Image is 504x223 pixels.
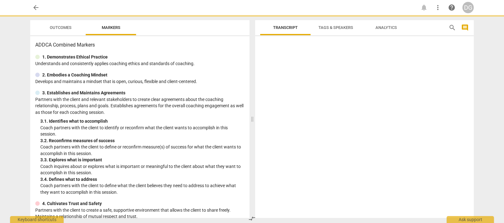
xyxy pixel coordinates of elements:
p: 2. Embodies a Coaching Mindset [42,72,107,78]
p: 3. Establishes and Maintains Agreements [42,90,125,96]
span: Analytics [375,25,397,30]
button: Show/Hide comments [460,23,470,33]
span: compare_arrows [248,215,256,222]
p: Understands and consistently applies coaching ethics and standards of coaching. [35,60,244,67]
span: search [449,24,456,31]
span: comment [461,24,469,31]
p: Coach partners with the client to define or reconfirm measure(s) of success for what the client w... [40,144,244,157]
h3: ADDCA Combined Markers [35,41,244,49]
span: Markers [102,25,120,30]
span: Tags & Speakers [318,25,353,30]
span: Outcomes [50,25,72,30]
button: Search [447,23,457,33]
div: 3. 4. Defines what to address [40,176,244,183]
button: DG [462,2,474,13]
p: Develops and maintains a mindset that is open, curious, flexible and client-centered. [35,78,244,85]
p: Partners with the client to create a safe, supportive environment that allows the client to share... [35,207,244,220]
div: 3. 1. Identifies what to accomplish [40,118,244,125]
p: 1. Demonstrates Ethical Practice [42,54,108,60]
span: more_vert [434,4,442,11]
div: 3. 2. Reconfirms measures of success [40,137,244,144]
p: Coach inquires about or explores what is important or meaningful to the client about what they wa... [40,163,244,176]
div: 3. 3. Explores what is important [40,157,244,163]
p: Partners with the client and relevant stakeholders to create clear agreements about the coaching ... [35,96,244,116]
span: help [448,4,455,11]
p: Coach partners with the client to identify or reconfirm what the client wants to accomplish in th... [40,125,244,137]
div: Keyboard shortcuts [10,216,64,223]
span: Transcript [273,25,298,30]
a: Help [446,2,457,13]
span: arrow_back [32,4,40,11]
p: 4. Cultivates Trust and Safety [42,200,102,207]
p: Coach partners with the client to define what the client believes they need to address to achieve... [40,182,244,195]
div: Ask support [447,216,494,223]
